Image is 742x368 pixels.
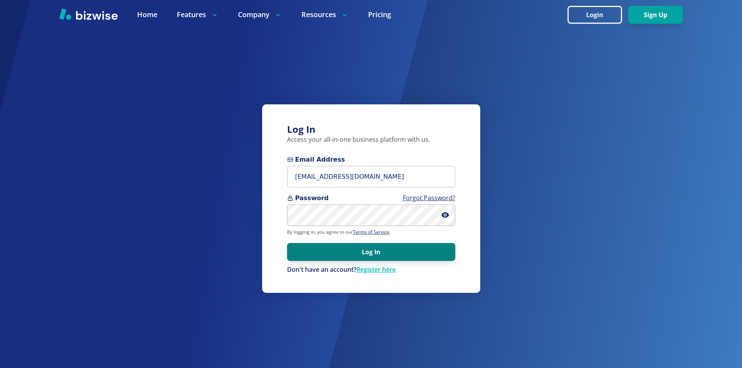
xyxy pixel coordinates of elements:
[137,10,157,19] a: Home
[403,194,455,202] a: Forgot Password?
[568,11,628,19] a: Login
[177,10,219,19] p: Features
[287,243,455,261] button: Log In
[568,6,622,24] button: Login
[287,194,455,203] span: Password
[287,136,455,144] p: Access your all-in-one business platform with us.
[301,10,349,19] p: Resources
[238,10,282,19] p: Company
[368,10,391,19] a: Pricing
[287,123,455,136] h3: Log In
[59,8,118,20] img: Bizwise Logo
[353,229,390,235] a: Terms of Service
[287,266,455,274] p: Don't have an account?
[356,265,396,274] a: Register here
[287,155,455,164] span: Email Address
[287,166,455,187] input: you@example.com
[287,266,455,274] div: Don't have an account?Register here
[628,6,683,24] button: Sign Up
[287,229,455,235] p: By logging in, you agree to our .
[628,11,683,19] a: Sign Up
